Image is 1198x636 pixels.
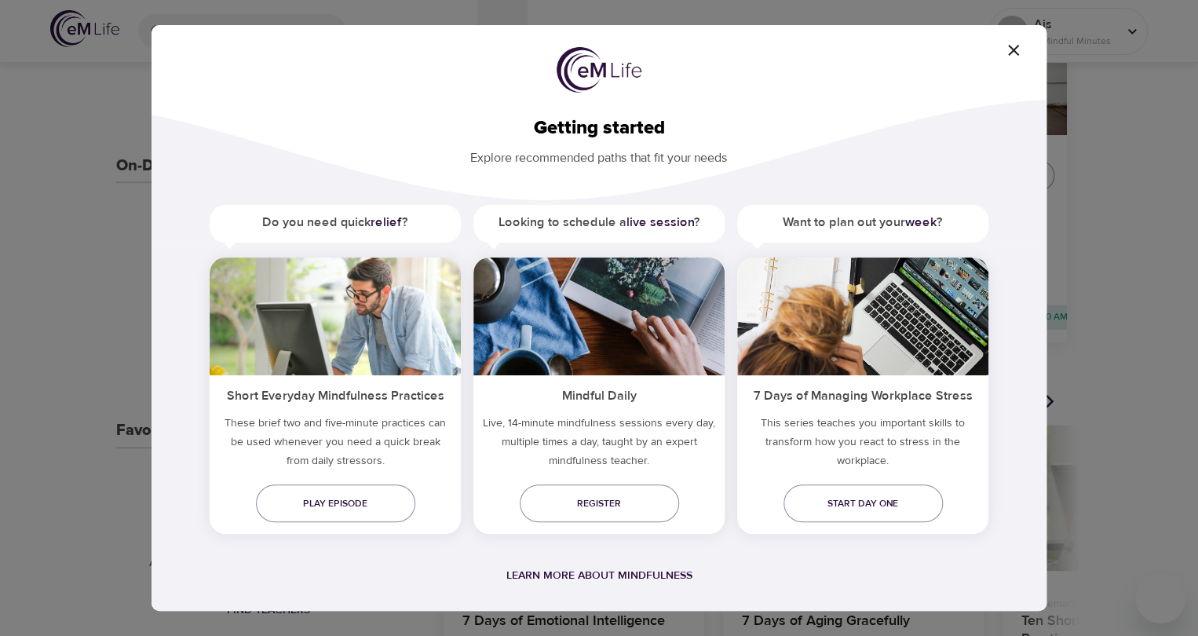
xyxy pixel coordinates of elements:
span: Play episode [268,495,403,512]
a: Register [520,484,679,522]
p: Live, 14-minute mindfulness sessions every day, multiple times a day, taught by an expert mindful... [473,414,725,477]
p: Explore recommended paths that fit your needs [177,140,1021,167]
a: week [905,214,937,230]
a: live session [626,214,694,230]
h5: Looking to schedule a ? [473,205,725,240]
h5: 7 Days of Managing Workplace Stress [737,375,988,414]
img: ims [473,258,725,375]
img: ims [210,258,461,375]
a: Play episode [256,484,415,522]
img: logo [557,47,641,93]
a: Start day one [783,484,943,522]
h5: Short Everyday Mindfulness Practices [210,375,461,414]
p: This series teaches you important skills to transform how you react to stress in the workplace. [737,414,988,477]
h2: Getting started [177,117,1021,140]
h5: Mindful Daily [473,375,725,414]
img: ims [737,258,988,375]
a: Learn more about mindfulness [506,568,692,583]
span: Register [532,495,667,512]
span: Start day one [796,495,930,512]
h5: These brief two and five-minute practices can be used whenever you need a quick break from daily ... [210,414,461,477]
h5: Want to plan out your ? [737,205,988,240]
a: relief [371,214,402,230]
h5: Do you need quick ? [210,205,461,240]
